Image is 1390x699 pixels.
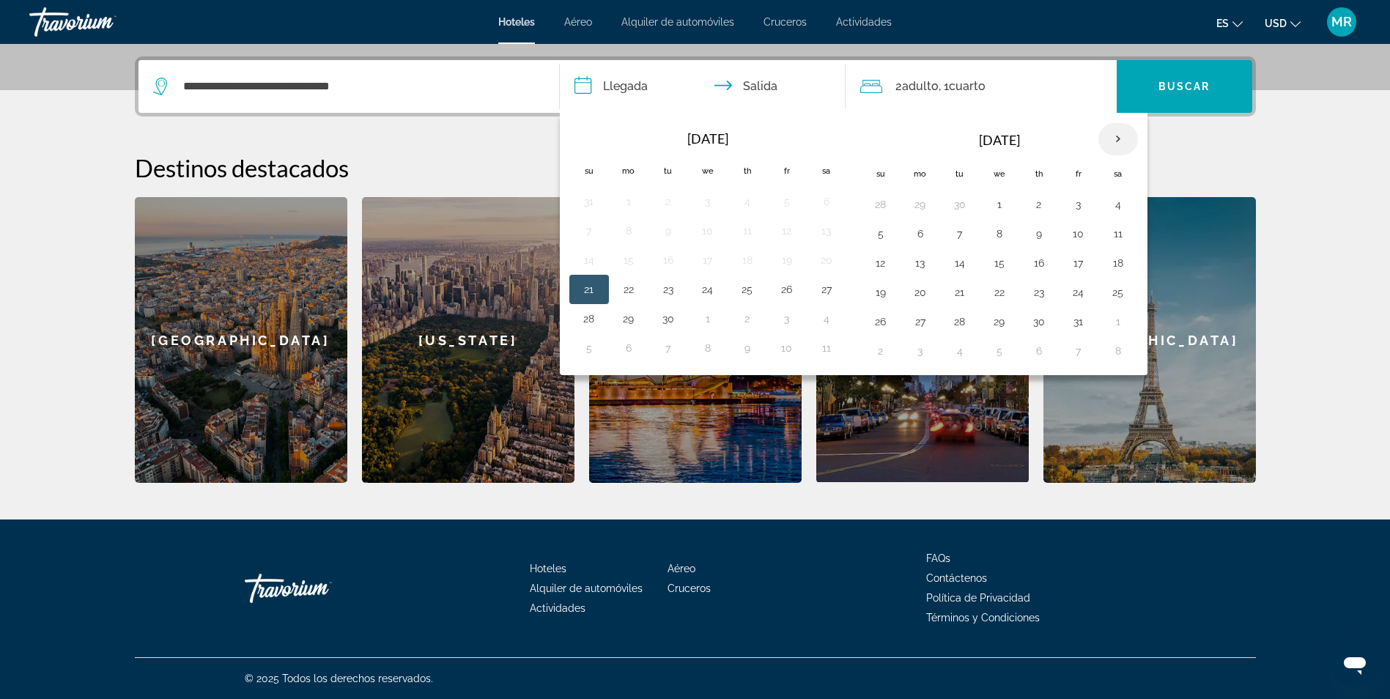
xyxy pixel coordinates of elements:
button: Day 5 [988,341,1011,361]
button: Day 11 [815,338,838,358]
button: Day 28 [869,194,892,215]
button: Day 13 [909,253,932,273]
button: Day 2 [869,341,892,361]
button: Day 24 [696,279,720,300]
button: Day 27 [909,311,932,332]
a: Aéreo [564,16,592,28]
a: Cruceros [764,16,807,28]
button: Change language [1216,12,1243,34]
button: Day 14 [577,250,601,270]
a: Travorium [29,3,176,41]
button: Day 8 [617,221,640,241]
span: Contáctenos [926,572,987,584]
button: Day 29 [988,311,1011,332]
button: Day 2 [1027,194,1051,215]
button: Day 20 [909,282,932,303]
button: Day 4 [736,191,759,212]
button: Day 30 [657,308,680,329]
button: Travelers: 2 adults, 0 children [846,60,1117,113]
button: Day 10 [775,338,799,358]
button: Day 2 [736,308,759,329]
a: [GEOGRAPHIC_DATA] [1043,197,1256,483]
button: Day 12 [775,221,799,241]
button: Day 12 [869,253,892,273]
span: Alquiler de automóviles [621,16,734,28]
button: Day 25 [1106,282,1130,303]
a: Travorium [245,566,391,610]
button: Day 19 [869,282,892,303]
button: Day 7 [1067,341,1090,361]
span: Cuarto [949,79,986,93]
span: Alquiler de automóviles [530,582,643,594]
button: Day 7 [657,338,680,358]
h2: Destinos destacados [135,153,1256,182]
button: Day 21 [948,282,972,303]
span: USD [1265,18,1287,29]
a: Aéreo [668,563,695,574]
button: Day 29 [909,194,932,215]
button: Day 16 [1027,253,1051,273]
button: Day 31 [577,191,601,212]
button: Day 9 [736,338,759,358]
button: Day 3 [909,341,932,361]
button: Day 30 [1027,311,1051,332]
button: Day 9 [1027,223,1051,244]
button: Day 23 [1027,282,1051,303]
span: Actividades [836,16,892,28]
span: Buscar [1158,81,1210,92]
button: Day 3 [775,308,799,329]
button: Day 31 [1067,311,1090,332]
span: MR [1331,15,1352,29]
button: Day 13 [815,221,838,241]
button: Day 5 [775,191,799,212]
button: Day 15 [617,250,640,270]
button: User Menu [1323,7,1361,37]
button: Day 1 [617,191,640,212]
button: Day 23 [657,279,680,300]
span: © 2025 Todos los derechos reservados. [245,673,433,684]
button: Day 17 [1067,253,1090,273]
button: Day 26 [775,279,799,300]
a: FAQs [926,552,950,564]
button: Day 4 [948,341,972,361]
button: Day 3 [1067,194,1090,215]
a: Política de Privacidad [926,592,1030,604]
button: Day 22 [617,279,640,300]
button: Day 17 [696,250,720,270]
button: Day 25 [736,279,759,300]
a: [GEOGRAPHIC_DATA] [135,197,347,483]
button: Day 19 [775,250,799,270]
span: , 1 [939,76,986,97]
button: Day 18 [736,250,759,270]
a: Actividades [530,602,585,614]
button: Day 16 [657,250,680,270]
button: Day 11 [736,221,759,241]
button: Day 6 [909,223,932,244]
button: Day 27 [815,279,838,300]
button: Next month [1098,122,1138,156]
button: Day 14 [948,253,972,273]
span: Hoteles [530,563,566,574]
a: [US_STATE] [362,197,574,483]
button: Day 2 [657,191,680,212]
div: Search widget [138,60,1252,113]
button: Day 1 [1106,311,1130,332]
span: es [1216,18,1229,29]
span: 2 [895,76,939,97]
a: Cruceros [668,582,711,594]
button: Day 8 [1106,341,1130,361]
button: Day 4 [815,308,838,329]
button: Day 22 [988,282,1011,303]
button: Day 1 [988,194,1011,215]
button: Day 5 [869,223,892,244]
button: Day 11 [1106,223,1130,244]
button: Day 6 [1027,341,1051,361]
button: Buscar [1117,60,1252,113]
a: Términos y Condiciones [926,612,1040,624]
button: Day 8 [988,223,1011,244]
